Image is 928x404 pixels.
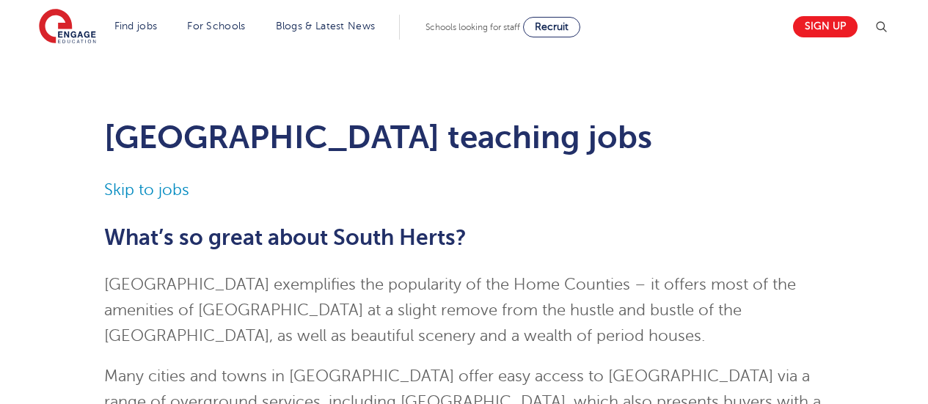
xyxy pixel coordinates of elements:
[793,16,858,37] a: Sign up
[276,21,376,32] a: Blogs & Latest News
[187,21,245,32] a: For Schools
[114,21,158,32] a: Find jobs
[104,181,189,199] a: Skip to jobs
[104,276,796,345] span: [GEOGRAPHIC_DATA] exemplifies the popularity of the Home Counties – it offers most of the ameniti...
[425,22,520,32] span: Schools looking for staff
[104,225,467,250] span: What’s so great about South Herts?
[535,21,569,32] span: Recruit
[39,9,96,45] img: Engage Education
[104,119,824,155] h1: [GEOGRAPHIC_DATA] teaching jobs
[523,17,580,37] a: Recruit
